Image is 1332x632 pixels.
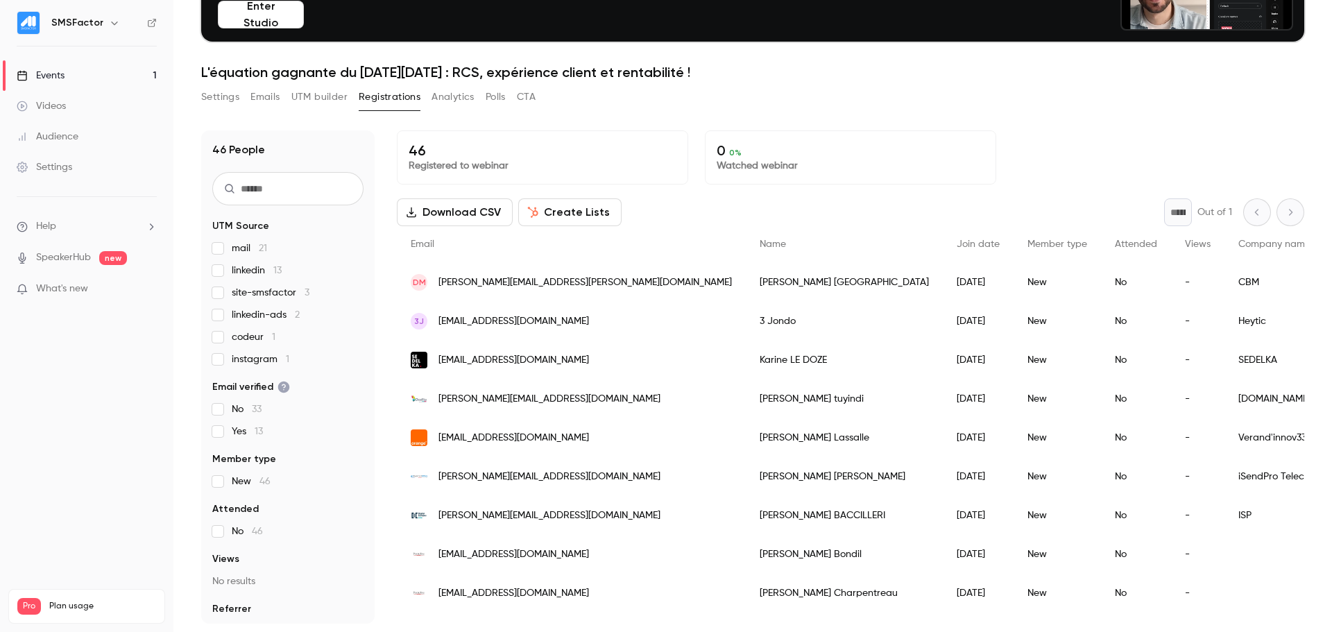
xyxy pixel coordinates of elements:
[255,427,263,436] span: 13
[1101,341,1171,379] div: No
[409,159,676,173] p: Registered to webinar
[140,283,157,296] iframe: Noticeable Trigger
[1014,341,1101,379] div: New
[432,86,475,108] button: Analytics
[943,263,1014,302] div: [DATE]
[17,219,157,234] li: help-dropdown-opener
[1115,239,1157,249] span: Attended
[1171,457,1224,496] div: -
[1101,457,1171,496] div: No
[232,330,275,344] span: codeur
[746,379,943,418] div: [PERSON_NAME] tuyindi
[17,160,72,174] div: Settings
[1171,302,1224,341] div: -
[943,457,1014,496] div: [DATE]
[746,341,943,379] div: Karine LE DOZE
[1171,535,1224,574] div: -
[252,404,262,414] span: 33
[1101,302,1171,341] div: No
[232,264,282,277] span: linkedin
[1171,496,1224,535] div: -
[36,282,88,296] span: What's new
[1171,574,1224,613] div: -
[232,475,271,488] span: New
[411,475,427,478] img: isendpro.com
[250,86,280,108] button: Emails
[232,286,309,300] span: site-smsfactor
[295,310,300,320] span: 2
[1014,574,1101,613] div: New
[746,302,943,341] div: 3 Jondo
[943,574,1014,613] div: [DATE]
[1014,263,1101,302] div: New
[517,86,536,108] button: CTA
[1185,239,1211,249] span: Views
[746,457,943,496] div: [PERSON_NAME] [PERSON_NAME]
[957,239,1000,249] span: Join date
[411,391,427,407] img: campus.ocellia.fr
[1101,535,1171,574] div: No
[1238,239,1310,249] span: Company name
[746,574,943,613] div: [PERSON_NAME] Charpentreau
[291,86,348,108] button: UTM builder
[259,477,271,486] span: 46
[36,250,91,265] a: SpeakerHub
[212,219,269,233] span: UTM Source
[1027,239,1087,249] span: Member type
[438,586,589,601] span: [EMAIL_ADDRESS][DOMAIN_NAME]
[1101,418,1171,457] div: No
[359,86,420,108] button: Registrations
[1171,379,1224,418] div: -
[411,507,427,524] img: live.fr
[1014,418,1101,457] div: New
[1101,496,1171,535] div: No
[1171,263,1224,302] div: -
[438,509,660,523] span: [PERSON_NAME][EMAIL_ADDRESS][DOMAIN_NAME]
[411,585,427,601] img: puydufou.com
[1014,457,1101,496] div: New
[212,574,364,588] p: No results
[411,546,427,563] img: puydufou.com
[414,315,424,327] span: 3J
[518,198,622,226] button: Create Lists
[305,288,309,298] span: 3
[486,86,506,108] button: Polls
[760,239,786,249] span: Name
[252,527,263,536] span: 46
[438,431,589,445] span: [EMAIL_ADDRESS][DOMAIN_NAME]
[746,263,943,302] div: [PERSON_NAME] [GEOGRAPHIC_DATA]
[943,302,1014,341] div: [DATE]
[49,601,156,612] span: Plan usage
[201,86,239,108] button: Settings
[438,470,660,484] span: [PERSON_NAME][EMAIL_ADDRESS][DOMAIN_NAME]
[438,275,732,290] span: [PERSON_NAME][EMAIL_ADDRESS][PERSON_NAME][DOMAIN_NAME]
[1171,341,1224,379] div: -
[17,69,65,83] div: Events
[232,524,263,538] span: No
[943,341,1014,379] div: [DATE]
[17,130,78,144] div: Audience
[1014,496,1101,535] div: New
[1014,302,1101,341] div: New
[286,355,289,364] span: 1
[717,159,984,173] p: Watched webinar
[411,239,434,249] span: Email
[1014,535,1101,574] div: New
[943,418,1014,457] div: [DATE]
[232,425,263,438] span: Yes
[272,332,275,342] span: 1
[717,142,984,159] p: 0
[1197,205,1232,219] p: Out of 1
[746,535,943,574] div: [PERSON_NAME] Bondil
[212,380,290,394] span: Email verified
[397,198,513,226] button: Download CSV
[1101,379,1171,418] div: No
[1101,263,1171,302] div: No
[438,547,589,562] span: [EMAIL_ADDRESS][DOMAIN_NAME]
[212,452,276,466] span: Member type
[232,241,267,255] span: mail
[746,496,943,535] div: [PERSON_NAME] BACCILLERI
[212,142,265,158] h1: 46 People
[409,142,676,159] p: 46
[17,99,66,113] div: Videos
